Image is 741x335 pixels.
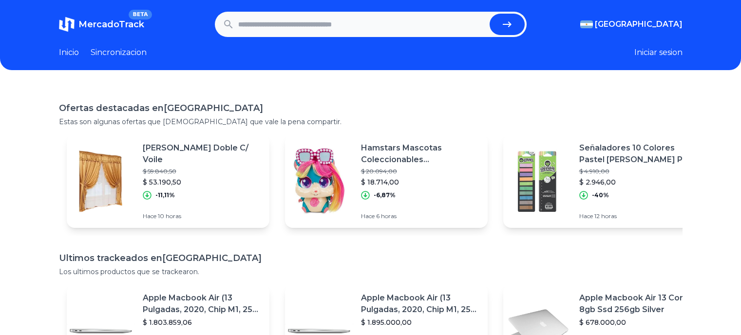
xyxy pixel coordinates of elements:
[143,142,262,166] p: [PERSON_NAME] Doble C/ Voile
[595,19,683,30] span: [GEOGRAPHIC_DATA]
[67,147,135,215] img: Featured image
[579,212,698,220] p: Hace 12 horas
[374,191,396,199] p: -6,87%
[143,177,262,187] p: $ 53.190,50
[67,134,269,228] a: Featured image[PERSON_NAME] Doble C/ Voile$ 59.840,50$ 53.190,50-11,11%Hace 10 horas
[59,251,683,265] h1: Ultimos trackeados en [GEOGRAPHIC_DATA]
[91,47,147,58] a: Sincronizacion
[285,147,353,215] img: Featured image
[59,17,75,32] img: MercadoTrack
[503,147,571,215] img: Featured image
[579,317,698,327] p: $ 678.000,00
[59,117,683,127] p: Estas son algunas ofertas que [DEMOGRAPHIC_DATA] que vale la pena compartir.
[59,267,683,277] p: Los ultimos productos que se trackearon.
[59,47,79,58] a: Inicio
[361,167,480,175] p: $ 20.094,00
[579,177,698,187] p: $ 2.946,00
[155,191,175,199] p: -11,11%
[143,292,262,316] p: Apple Macbook Air (13 Pulgadas, 2020, Chip M1, 256 Gb De Ssd, 8 Gb De Ram) - Plata
[285,134,488,228] a: Featured imageHamstars Mascotas Coleccionables [PERSON_NAME] C/ Accesorios Glam$ 20.094,00$ 18.71...
[579,142,698,166] p: Señaladores 10 Colores Pastel [PERSON_NAME] Post Banderitas Regla
[579,167,698,175] p: $ 4.910,00
[59,17,144,32] a: MercadoTrackBETA
[143,212,262,220] p: Hace 10 horas
[592,191,609,199] p: -40%
[361,177,480,187] p: $ 18.714,00
[59,101,683,115] h1: Ofertas destacadas en [GEOGRAPHIC_DATA]
[579,292,698,316] p: Apple Macbook Air 13 Core I5 8gb Ssd 256gb Silver
[361,317,480,327] p: $ 1.895.000,00
[361,212,480,220] p: Hace 6 horas
[580,20,593,28] img: Argentina
[143,167,262,175] p: $ 59.840,50
[361,292,480,316] p: Apple Macbook Air (13 Pulgadas, 2020, Chip M1, 256 Gb De Ssd, 8 Gb De Ram) - Plata
[78,19,144,30] span: MercadoTrack
[143,317,262,327] p: $ 1.803.859,06
[503,134,706,228] a: Featured imageSeñaladores 10 Colores Pastel [PERSON_NAME] Post Banderitas Regla$ 4.910,00$ 2.946,...
[580,19,683,30] button: [GEOGRAPHIC_DATA]
[129,10,152,19] span: BETA
[361,142,480,166] p: Hamstars Mascotas Coleccionables [PERSON_NAME] C/ Accesorios Glam
[634,47,683,58] button: Iniciar sesion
